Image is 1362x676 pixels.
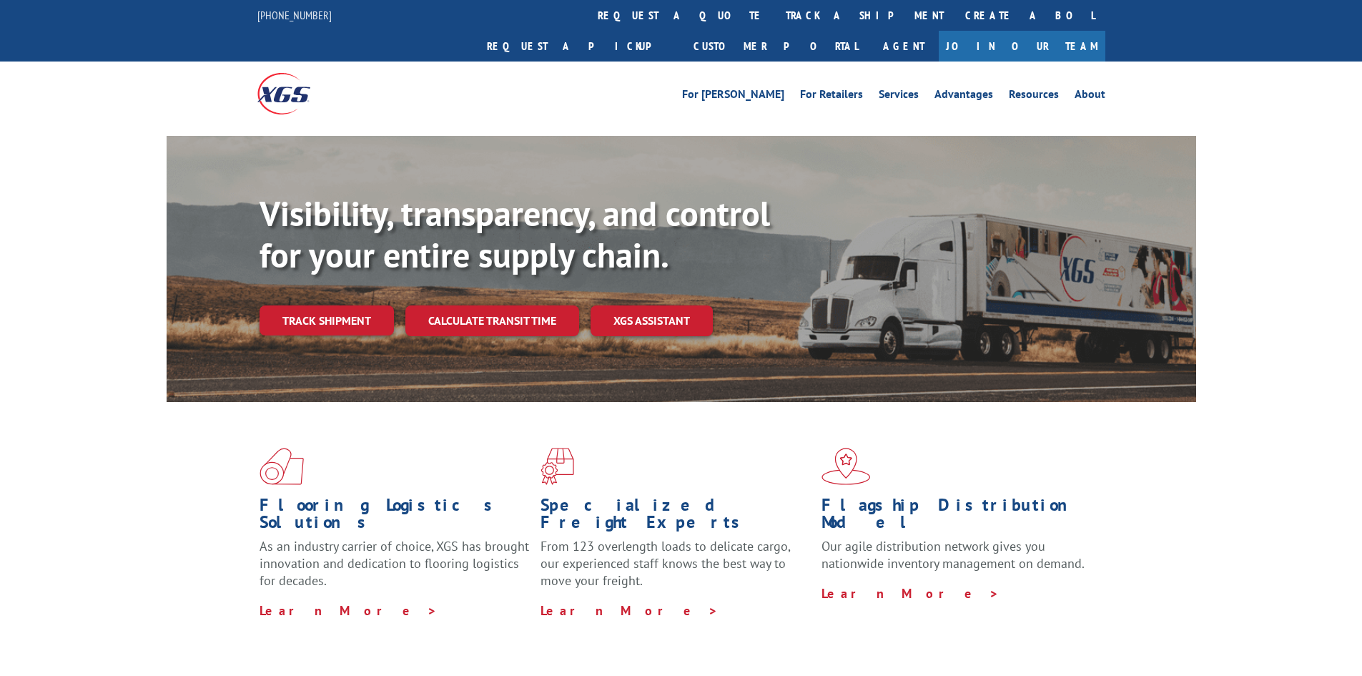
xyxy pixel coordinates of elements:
a: XGS ASSISTANT [591,305,713,336]
h1: Specialized Freight Experts [541,496,811,538]
a: Customer Portal [683,31,869,62]
a: Track shipment [260,305,394,335]
a: [PHONE_NUMBER] [257,8,332,22]
a: Resources [1009,89,1059,104]
span: As an industry carrier of choice, XGS has brought innovation and dedication to flooring logistics... [260,538,529,589]
img: xgs-icon-focused-on-flooring-red [541,448,574,485]
a: Learn More > [821,585,1000,602]
img: xgs-icon-total-supply-chain-intelligence-red [260,448,304,485]
a: Advantages [934,89,993,104]
a: Join Our Team [939,31,1105,62]
h1: Flagship Distribution Model [821,496,1092,538]
a: Request a pickup [476,31,683,62]
a: Learn More > [260,602,438,619]
a: Services [879,89,919,104]
p: From 123 overlength loads to delicate cargo, our experienced staff knows the best way to move you... [541,538,811,602]
b: Visibility, transparency, and control for your entire supply chain. [260,191,770,277]
span: Our agile distribution network gives you nationwide inventory management on demand. [821,538,1085,572]
img: xgs-icon-flagship-distribution-model-red [821,448,871,485]
a: For [PERSON_NAME] [682,89,784,104]
a: Agent [869,31,939,62]
a: About [1075,89,1105,104]
h1: Flooring Logistics Solutions [260,496,530,538]
a: Calculate transit time [405,305,579,336]
a: For Retailers [800,89,863,104]
a: Learn More > [541,602,719,619]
